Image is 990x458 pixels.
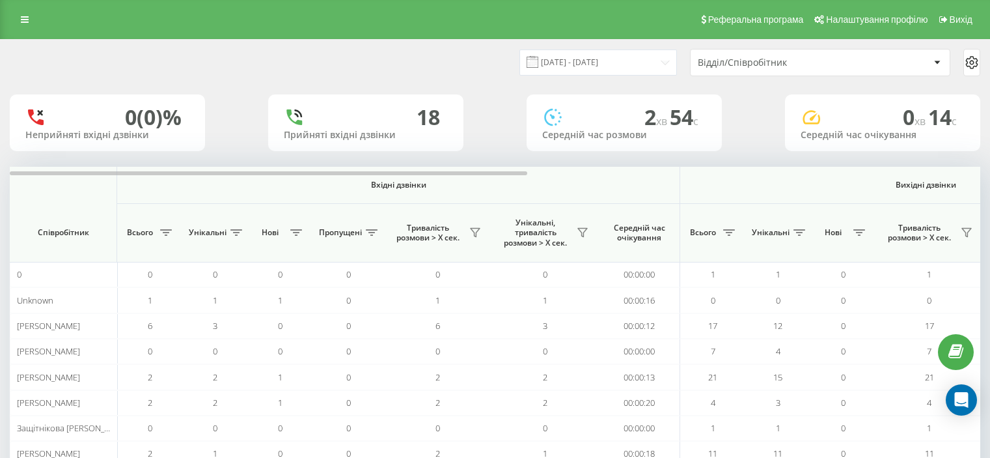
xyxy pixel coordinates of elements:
span: 1 [213,294,217,306]
span: Unknown [17,294,53,306]
span: Унікальні [752,227,790,238]
span: Унікальні [189,227,227,238]
span: 4 [776,345,780,357]
span: 4 [927,397,931,408]
span: 0 [435,422,440,434]
span: 2 [213,397,217,408]
span: 0 [148,345,152,357]
span: c [693,114,698,128]
span: 1 [278,294,282,306]
span: хв [656,114,670,128]
span: Вхідні дзвінки [151,180,646,190]
span: 1 [278,397,282,408]
span: Пропущені [319,227,362,238]
span: 0 [148,268,152,280]
span: 3 [776,397,780,408]
span: 21 [708,371,717,383]
span: 0 [841,422,846,434]
span: [PERSON_NAME] [17,320,80,332]
span: 1 [711,268,715,280]
span: 17 [925,320,934,332]
span: 2 [644,103,670,131]
span: Нові [254,227,286,238]
td: 00:00:12 [599,313,680,339]
span: 6 [435,320,440,332]
span: 0 [346,371,351,383]
span: 0 [278,268,282,280]
span: 14 [928,103,957,131]
span: [PERSON_NAME] [17,371,80,383]
span: 0 [841,294,846,306]
span: 0 [841,320,846,332]
span: 1 [148,294,152,306]
span: 0 [213,345,217,357]
span: 0 [435,345,440,357]
span: 0 [903,103,928,131]
span: Вихід [950,14,972,25]
span: 0 [213,422,217,434]
td: 00:00:20 [599,390,680,416]
span: 0 [841,371,846,383]
span: 1 [435,294,440,306]
span: 0 [213,268,217,280]
span: Всього [687,227,719,238]
span: 1 [711,422,715,434]
td: 00:00:13 [599,364,680,390]
span: 0 [711,294,715,306]
span: 0 [278,422,282,434]
span: [PERSON_NAME] [17,345,80,357]
span: 2 [435,397,440,408]
span: Співробітник [21,227,105,238]
span: 0 [278,345,282,357]
span: хв [914,114,928,128]
div: Неприйняті вхідні дзвінки [25,130,189,141]
span: 1 [776,268,780,280]
span: 3 [213,320,217,332]
span: Реферальна програма [708,14,804,25]
span: 0 [841,268,846,280]
span: [PERSON_NAME] [17,397,80,408]
td: 00:00:00 [599,262,680,287]
div: 0 (0)% [125,105,182,130]
span: Тривалість розмови > Х сек. [391,223,465,243]
span: 0 [278,320,282,332]
span: 0 [841,345,846,357]
span: 0 [435,268,440,280]
span: 0 [346,294,351,306]
span: 0 [346,268,351,280]
span: 54 [670,103,698,131]
span: 4 [711,397,715,408]
span: 0 [543,268,547,280]
span: Нові [817,227,849,238]
span: Всього [124,227,156,238]
span: 0 [17,268,21,280]
span: 2 [435,371,440,383]
div: 18 [417,105,440,130]
span: 21 [925,371,934,383]
span: 0 [346,422,351,434]
span: 15 [773,371,782,383]
span: Унікальні, тривалість розмови > Х сек. [498,218,573,248]
span: 12 [773,320,782,332]
span: 0 [346,345,351,357]
span: 1 [278,371,282,383]
span: 1 [927,422,931,434]
span: 0 [841,397,846,408]
span: 1 [927,268,931,280]
div: Прийняті вхідні дзвінки [284,130,448,141]
div: Відділ/Співробітник [698,57,853,68]
span: 0 [148,422,152,434]
td: 00:00:16 [599,287,680,313]
span: 2 [543,397,547,408]
span: 2 [148,397,152,408]
span: Налаштування профілю [826,14,928,25]
div: Open Intercom Messenger [946,384,977,416]
td: 00:00:00 [599,416,680,441]
span: 2 [213,371,217,383]
span: 6 [148,320,152,332]
span: 0 [776,294,780,306]
span: 0 [543,345,547,357]
span: 0 [346,397,351,408]
span: 1 [776,422,780,434]
span: Защітнікова [PERSON_NAME] [17,422,130,434]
